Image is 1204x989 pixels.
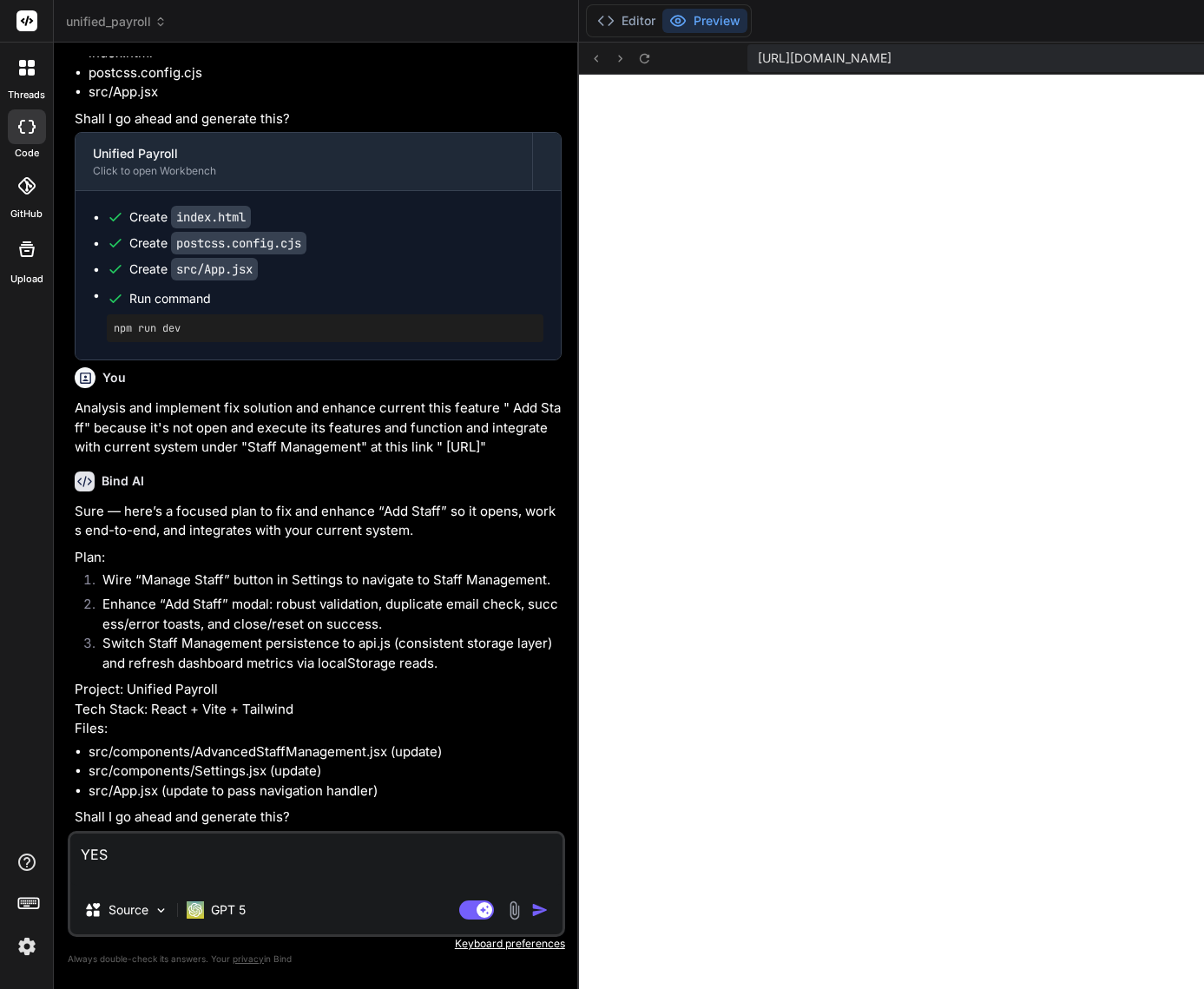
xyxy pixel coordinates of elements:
span: unified_payroll [66,13,167,30]
label: Upload [10,272,43,287]
li: src/components/AdvancedStaffManagement.jsx (update) [89,742,562,762]
div: Create [129,234,306,252]
span: privacy [233,953,264,964]
p: Shall I go ahead and generate this? [75,808,562,827]
p: Analysis and implement fix solution and enhance current this feature " Add Staff" because it's no... [75,399,562,458]
img: attachment [504,900,524,920]
p: GPT 5 [211,901,246,919]
div: Create [129,260,258,278]
img: GPT 5 [187,901,204,919]
pre: npm run dev [114,321,536,335]
li: postcss.config.cjs [89,63,562,83]
code: index.html [171,206,251,228]
p: Sure — here’s a focused plan to fix and enhance “Add Staff” so it opens, works end-to-end, and in... [75,502,562,541]
li: Enhance “Add Staff” modal: robust validation, duplicate email check, success/error toasts, and cl... [89,595,562,634]
p: Project: Unified Payroll Tech Stack: React + Vite + Tailwind Files: [75,680,562,739]
p: Shall I go ahead and generate this? [75,109,562,129]
img: icon [531,901,549,919]
textarea: YES [70,834,563,886]
span: [URL][DOMAIN_NAME] [758,49,891,67]
div: Click to open Workbench [93,164,515,178]
img: Pick Models [154,903,168,918]
div: Unified Payroll [93,145,515,162]
button: Unified PayrollClick to open Workbench [76,133,532,190]
p: Keyboard preferences [68,937,565,951]
p: Source [109,901,148,919]
label: GitHub [10,207,43,221]
img: settings [12,932,42,961]
li: Switch Staff Management persistence to api.js (consistent storage layer) and refresh dashboard me... [89,634,562,673]
button: Editor [590,9,662,33]
li: src/App.jsx [89,82,562,102]
code: postcss.config.cjs [171,232,306,254]
li: src/App.jsx (update to pass navigation handler) [89,781,562,801]
button: Preview [662,9,747,33]
p: Always double-check its answers. Your in Bind [68,951,565,967]
h6: Bind AI [102,472,144,490]
label: threads [8,88,45,102]
h6: You [102,369,126,386]
li: Wire “Manage Staff” button in Settings to navigate to Staff Management. [89,570,562,595]
p: Plan: [75,548,562,568]
code: src/App.jsx [171,258,258,280]
span: Run command [129,290,543,307]
label: code [15,146,39,161]
li: src/components/Settings.jsx (update) [89,762,562,781]
div: Create [129,208,251,226]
